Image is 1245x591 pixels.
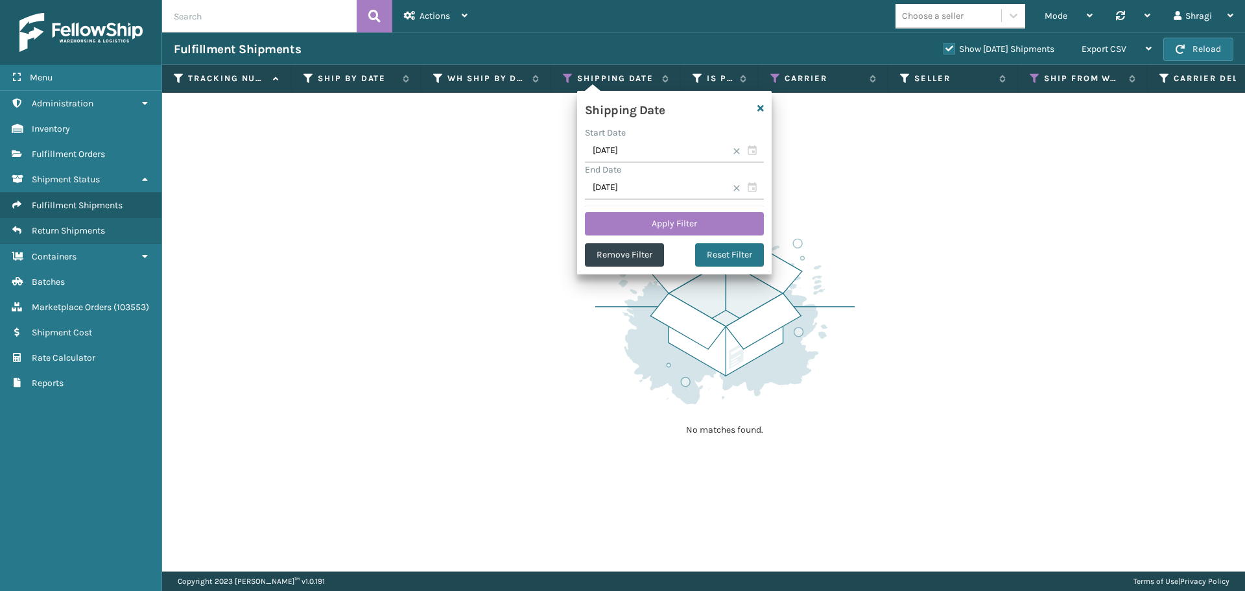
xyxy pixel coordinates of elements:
h4: Shipping Date [585,99,665,118]
span: Rate Calculator [32,352,95,363]
p: Copyright 2023 [PERSON_NAME]™ v 1.0.191 [178,572,325,591]
input: MM/DD/YYYY [585,139,764,163]
h3: Fulfillment Shipments [174,42,301,57]
span: Mode [1045,10,1067,21]
span: ( 103553 ) [113,302,149,313]
span: Administration [32,98,93,109]
label: Is Prime [707,73,733,84]
div: | [1133,572,1229,591]
a: Privacy Policy [1180,577,1229,586]
span: Containers [32,251,77,262]
img: logo [19,13,143,52]
span: Actions [420,10,450,21]
span: Shipment Cost [32,327,92,338]
label: Shipping Date [577,73,656,84]
label: Seller [914,73,993,84]
span: Menu [30,72,53,83]
button: Apply Filter [585,212,764,235]
span: Inventory [32,123,70,134]
label: WH Ship By Date [447,73,526,84]
span: Return Shipments [32,225,105,236]
span: Fulfillment Orders [32,149,105,160]
input: MM/DD/YYYY [585,176,764,200]
button: Reload [1163,38,1233,61]
span: Export CSV [1082,43,1126,54]
label: Show [DATE] Shipments [943,43,1054,54]
label: Start Date [585,127,626,138]
label: End Date [585,164,621,175]
label: Ship By Date [318,73,396,84]
span: Shipment Status [32,174,100,185]
button: Remove Filter [585,243,664,267]
div: Choose a seller [902,9,964,23]
a: Terms of Use [1133,577,1178,586]
label: Tracking Number [188,73,267,84]
label: Ship from warehouse [1044,73,1122,84]
span: Batches [32,276,65,287]
span: Marketplace Orders [32,302,112,313]
label: Carrier [785,73,863,84]
span: Reports [32,378,64,389]
button: Reset Filter [695,243,764,267]
span: Fulfillment Shipments [32,200,123,211]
